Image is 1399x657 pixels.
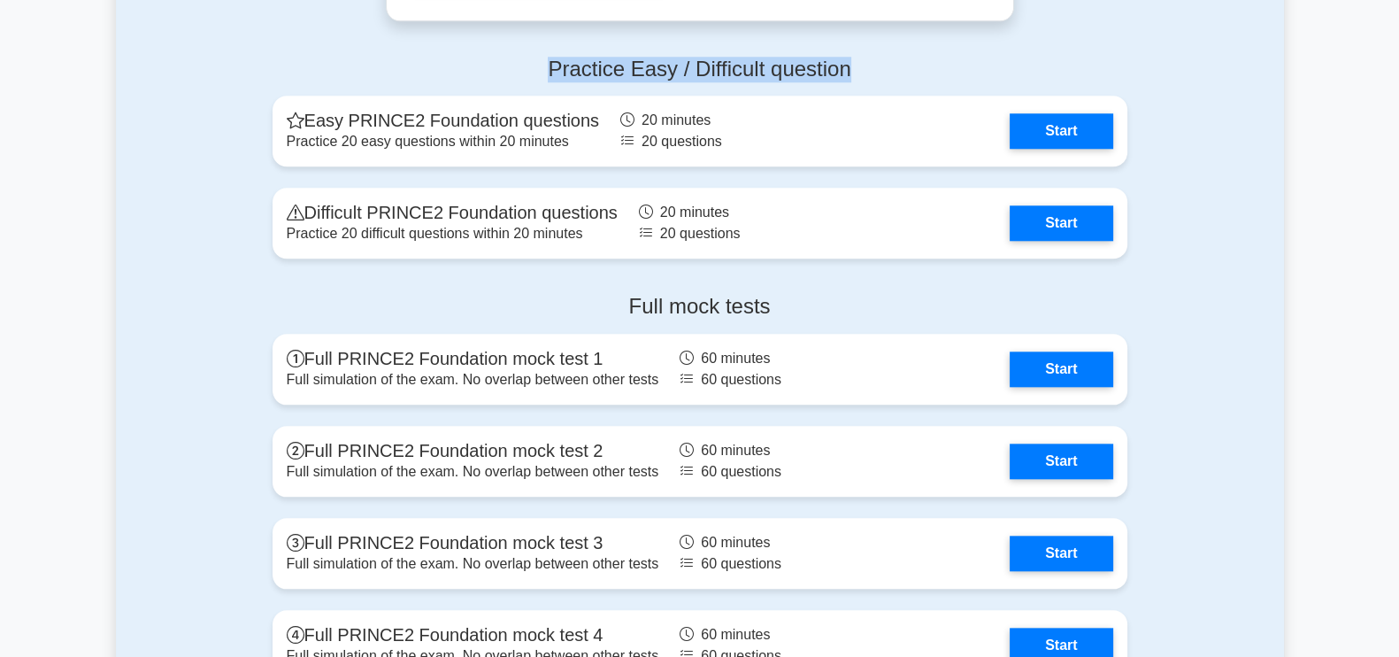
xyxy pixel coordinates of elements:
a: Start [1010,536,1112,571]
a: Start [1010,113,1112,149]
h4: Full mock tests [273,294,1127,320]
a: Start [1010,352,1112,387]
h4: Practice Easy / Difficult question [273,57,1127,82]
a: Start [1010,444,1112,479]
a: Start [1010,205,1112,241]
